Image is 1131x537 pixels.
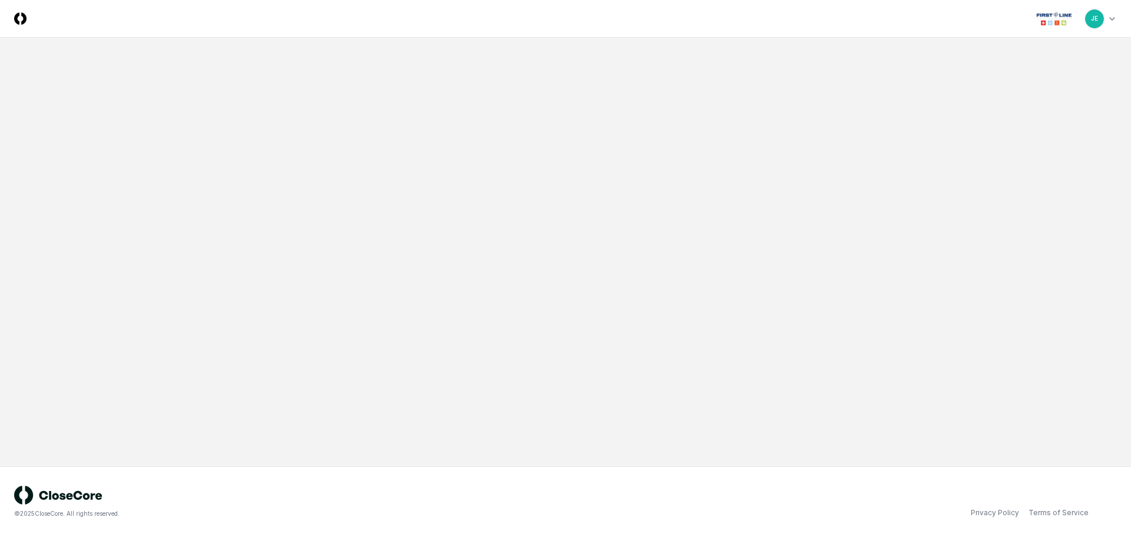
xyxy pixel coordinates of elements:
img: logo [14,486,102,505]
span: JE [1091,14,1098,23]
a: Terms of Service [1029,508,1089,518]
button: JE [1084,8,1105,29]
img: First Line Technology logo [1034,9,1074,28]
div: © 2025 CloseCore. All rights reserved. [14,509,565,518]
img: Logo [14,12,27,25]
a: Privacy Policy [971,508,1019,518]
